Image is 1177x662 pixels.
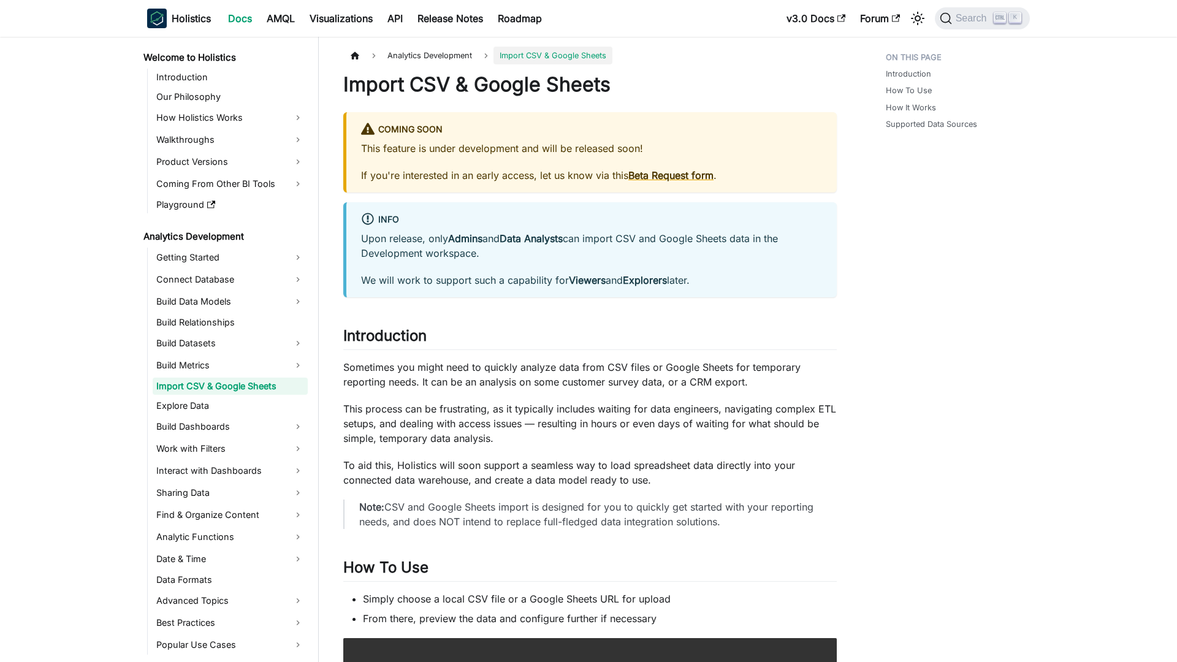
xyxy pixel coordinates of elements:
[147,9,167,28] img: Holistics
[153,549,308,569] a: Date & Time
[153,635,308,655] a: Popular Use Cases
[153,196,308,213] a: Playground
[153,483,308,503] a: Sharing Data
[343,72,837,97] h1: Import CSV & Google Sheets
[135,37,319,662] nav: Docs sidebar
[361,273,822,287] p: We will work to support such a capability for and later.
[153,130,308,150] a: Walkthroughs
[172,11,211,26] b: Holistics
[153,378,308,395] a: Import CSV & Google Sheets
[343,47,367,64] a: Home page
[623,274,667,286] strong: Explorers
[886,118,977,130] a: Supported Data Sources
[359,500,822,529] p: CSV and Google Sheets import is designed for you to quickly get started with your reporting needs...
[153,397,308,414] a: Explore Data
[343,360,837,389] p: Sometimes you might need to quickly analyze data from CSV files or Google Sheets for temporary re...
[153,613,308,633] a: Best Practices
[380,9,410,28] a: API
[361,212,822,228] div: info
[153,591,308,611] a: Advanced Topics
[153,439,308,458] a: Work with Filters
[935,7,1030,29] button: Search (Ctrl+K)
[153,571,308,588] a: Data Formats
[493,47,612,64] span: Import CSV & Google Sheets
[363,592,837,606] li: Simply choose a local CSV file or a Google Sheets URL for upload
[153,108,308,127] a: How Holistics Works
[153,356,308,375] a: Build Metrics
[153,152,308,172] a: Product Versions
[886,85,932,96] a: How To Use
[448,232,482,245] strong: Admins
[140,228,308,245] a: Analytics Development
[153,174,308,194] a: Coming From Other BI Tools
[886,102,936,113] a: How It Works
[153,270,308,289] a: Connect Database
[410,9,490,28] a: Release Notes
[628,169,714,181] a: Beta Request form
[153,314,308,331] a: Build Relationships
[952,13,994,24] span: Search
[302,9,380,28] a: Visualizations
[1009,12,1021,23] kbd: K
[343,401,837,446] p: This process can be frustrating, as it typically includes waiting for data engineers, navigating ...
[886,68,931,80] a: Introduction
[153,527,308,547] a: Analytic Functions
[343,458,837,487] p: To aid this, Holistics will soon support a seamless way to load spreadsheet data directly into yo...
[361,168,822,183] p: If you're interested in an early access, let us know via this .
[153,292,308,311] a: Build Data Models
[153,417,308,436] a: Build Dashboards
[343,327,837,350] h2: Introduction
[343,47,837,64] nav: Breadcrumbs
[153,248,308,267] a: Getting Started
[363,611,837,626] li: From there, preview the data and configure further if necessary
[153,505,308,525] a: Find & Organize Content
[361,231,822,261] p: Upon release, only and can import CSV and Google Sheets data in the Development workspace.
[569,274,606,286] strong: Viewers
[140,49,308,66] a: Welcome to Holistics
[343,558,837,582] h2: How To Use
[153,69,308,86] a: Introduction
[381,47,478,64] span: Analytics Development
[853,9,907,28] a: Forum
[153,333,308,353] a: Build Datasets
[153,88,308,105] a: Our Philosophy
[500,232,563,245] strong: Data Analysts
[147,9,211,28] a: HolisticsHolistics
[779,9,853,28] a: v3.0 Docs
[153,461,308,481] a: Interact with Dashboards
[359,501,384,513] strong: Note:
[259,9,302,28] a: AMQL
[221,9,259,28] a: Docs
[908,9,928,28] button: Switch between dark and light mode (currently light mode)
[490,9,549,28] a: Roadmap
[361,141,822,156] p: This feature is under development and will be released soon!
[361,122,822,138] div: Coming Soon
